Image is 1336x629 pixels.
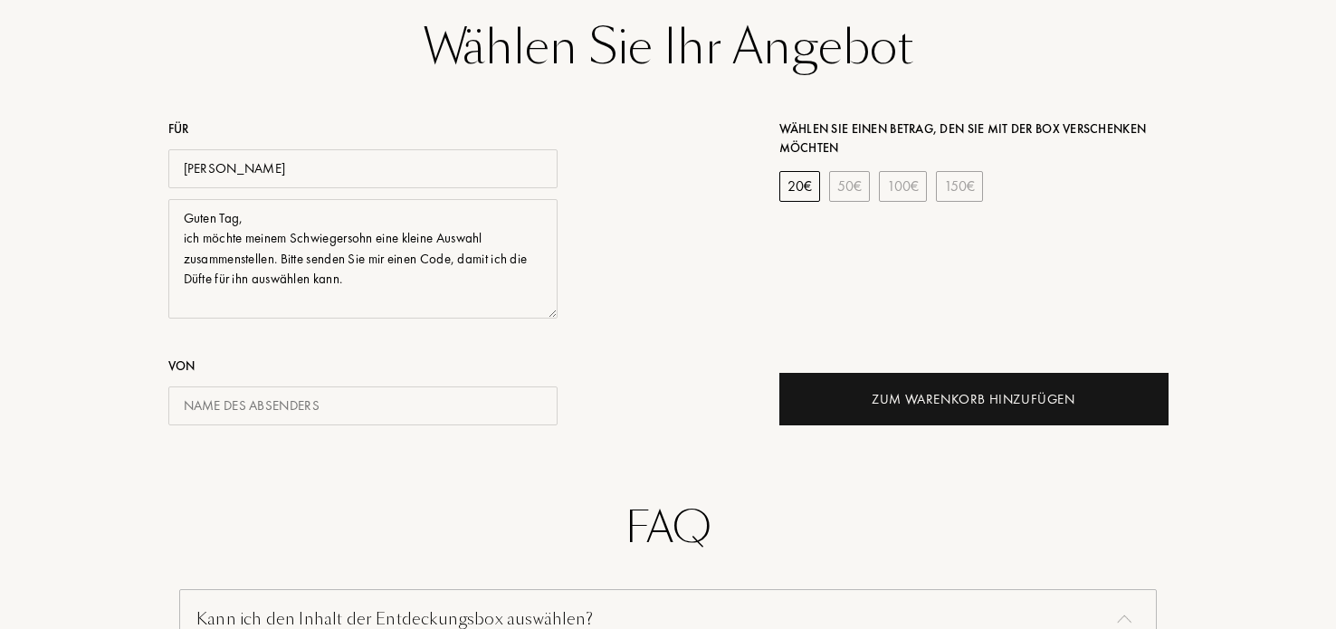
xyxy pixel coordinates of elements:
div: 100 € [879,171,927,202]
div: Wählen Sie einen Betrag, den Sie mit der Box verschenken möchten [779,119,1169,157]
div: Von [168,357,558,376]
img: arrow_thin.png [1118,615,1132,623]
input: Name des Empfängers [168,149,558,188]
div: 150 € [936,171,983,202]
div: 20 € [779,171,820,202]
div: Für [168,119,558,138]
div: 50 € [829,171,870,202]
h2: FAQ [57,498,1279,558]
input: Name des Absenders [168,386,558,425]
div: Zum Warenkorb hinzufügen [872,389,1074,410]
h2: Wählen Sie Ihr Angebot [57,14,1279,81]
